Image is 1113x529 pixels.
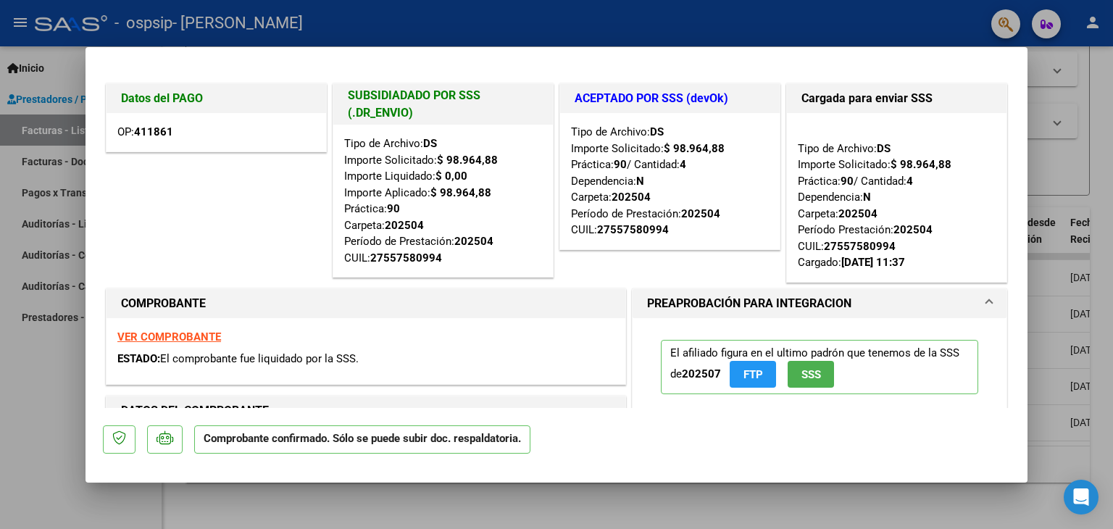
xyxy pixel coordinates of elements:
strong: 4 [906,175,913,188]
button: FTP [730,361,776,388]
strong: 202504 [838,207,878,220]
strong: 90 [841,175,854,188]
strong: N [636,175,644,188]
strong: 202504 [612,191,651,204]
div: 27557580994 [597,222,669,238]
strong: $ 98.964,88 [891,158,951,171]
strong: 90 [387,202,400,215]
p: El afiliado figura en el ultimo padrón que tenemos de la SSS de [661,340,978,394]
a: VER COMPROBANTE [117,330,221,343]
strong: [DATE] 11:37 [841,256,905,269]
strong: $ 98.964,88 [437,154,498,167]
div: 27557580994 [370,250,442,267]
h1: SUBSIDIADADO POR SSS (.DR_ENVIO) [348,87,538,122]
strong: $ 0,00 [435,170,467,183]
span: El comprobante fue liquidado por la SSS. [160,352,359,365]
strong: 202504 [454,235,493,248]
strong: 202507 [682,367,721,380]
strong: 411861 [134,125,173,138]
span: FTP [743,368,763,381]
strong: $ 98.964,88 [430,186,491,199]
span: OP: [117,125,173,138]
button: SSS [788,361,834,388]
strong: 4 [680,158,686,171]
div: Tipo de Archivo: Importe Solicitado: Importe Liquidado: Importe Aplicado: Práctica: Carpeta: Perí... [344,136,542,266]
strong: DS [423,137,437,150]
strong: DATOS DEL COMPROBANTE [121,404,269,417]
span: ESTADO: [117,352,160,365]
strong: 202504 [385,219,424,232]
div: Tipo de Archivo: Importe Solicitado: Práctica: / Cantidad: Dependencia: Carpeta: Período de Prest... [571,124,769,238]
h1: PREAPROBACIÓN PARA INTEGRACION [647,295,851,312]
strong: 202504 [681,207,720,220]
strong: 90 [614,158,627,171]
h1: Cargada para enviar SSS [801,90,992,107]
mat-expansion-panel-header: PREAPROBACIÓN PARA INTEGRACION [633,289,1006,318]
strong: 202504 [893,223,933,236]
strong: N [863,191,871,204]
h1: ACEPTADO POR SSS (devOk) [575,90,765,107]
span: SSS [801,368,821,381]
div: Open Intercom Messenger [1064,480,1099,515]
strong: DS [650,125,664,138]
strong: COMPROBANTE [121,296,206,310]
p: Comprobante confirmado. Sólo se puede subir doc. respaldatoria. [194,425,530,454]
div: 27557580994 [824,238,896,255]
h1: Datos del PAGO [121,90,312,107]
div: Tipo de Archivo: Importe Solicitado: Práctica: / Cantidad: Dependencia: Carpeta: Período Prestaci... [798,124,996,271]
strong: DS [877,142,891,155]
strong: $ 98.964,88 [664,142,725,155]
